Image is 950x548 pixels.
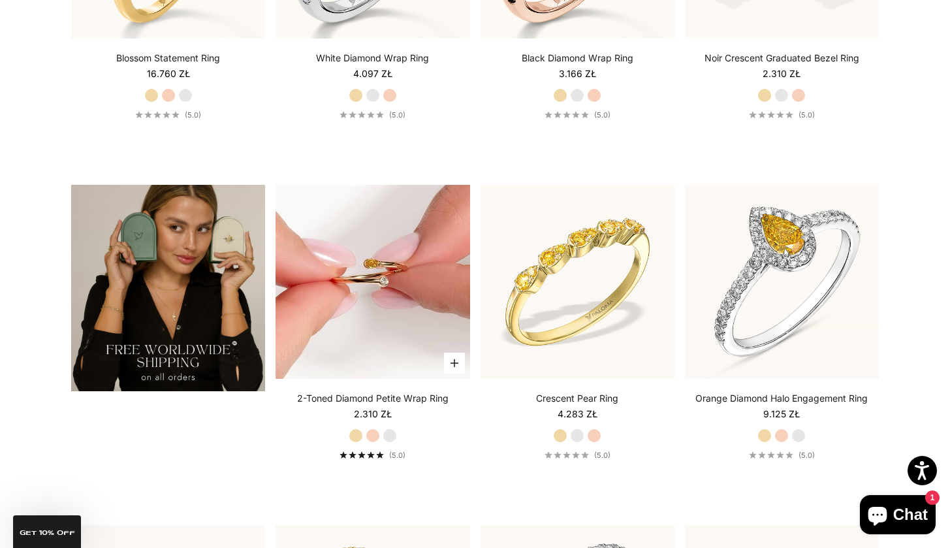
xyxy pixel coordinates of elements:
span: GET 10% Off [20,530,75,536]
span: (5.0) [594,451,610,460]
a: Crescent Pear Ring [536,392,618,405]
div: 5.0 out of 5.0 stars [545,111,589,118]
div: 5.0 out of 5.0 stars [135,111,180,118]
img: #YellowGold [481,185,674,379]
a: Black Diamond Wrap Ring [522,52,633,65]
sale-price: 9.125 zł [763,408,800,421]
sale-price: 16.760 zł [147,67,190,80]
span: (5.0) [799,451,815,460]
a: 5.0 out of 5.0 stars(5.0) [340,451,405,460]
div: 5.0 out of 5.0 stars [545,451,589,459]
div: 5.0 out of 5.0 stars [340,111,384,118]
div: GET 10% Off [13,515,81,548]
a: 5.0 out of 5.0 stars(5.0) [545,110,610,120]
span: (5.0) [185,110,201,120]
a: Blossom Statement Ring [116,52,220,65]
inbox-online-store-chat: Shopify online store chat [856,495,940,538]
span: (5.0) [389,451,405,460]
div: 5.0 out of 5.0 stars [749,111,793,118]
a: White Diamond Wrap Ring [316,52,429,65]
div: 5.0 out of 5.0 stars [749,451,793,459]
a: 5.0 out of 5.0 stars(5.0) [545,451,610,460]
a: Orange Diamond Halo Engagement Ring [695,392,868,405]
sale-price: 2.310 zł [354,408,392,421]
sale-price: 3.166 zł [559,67,596,80]
a: 5.0 out of 5.0 stars(5.0) [135,110,201,120]
span: (5.0) [799,110,815,120]
a: 5.0 out of 5.0 stars(5.0) [340,110,405,120]
img: #YellowGold #RoseGold #WhiteGold [276,185,469,379]
a: 5.0 out of 5.0 stars(5.0) [749,451,815,460]
sale-price: 4.283 zł [558,408,597,421]
a: Noir Crescent Graduated Bezel Ring [705,52,859,65]
span: (5.0) [389,110,405,120]
div: 5.0 out of 5.0 stars [340,451,384,459]
img: #WhiteGold [685,185,879,379]
sale-price: 2.310 zł [763,67,800,80]
span: (5.0) [594,110,610,120]
a: 2-Toned Diamond Petite Wrap Ring [297,392,449,405]
a: 5.0 out of 5.0 stars(5.0) [749,110,815,120]
sale-price: 4.097 zł [353,67,392,80]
